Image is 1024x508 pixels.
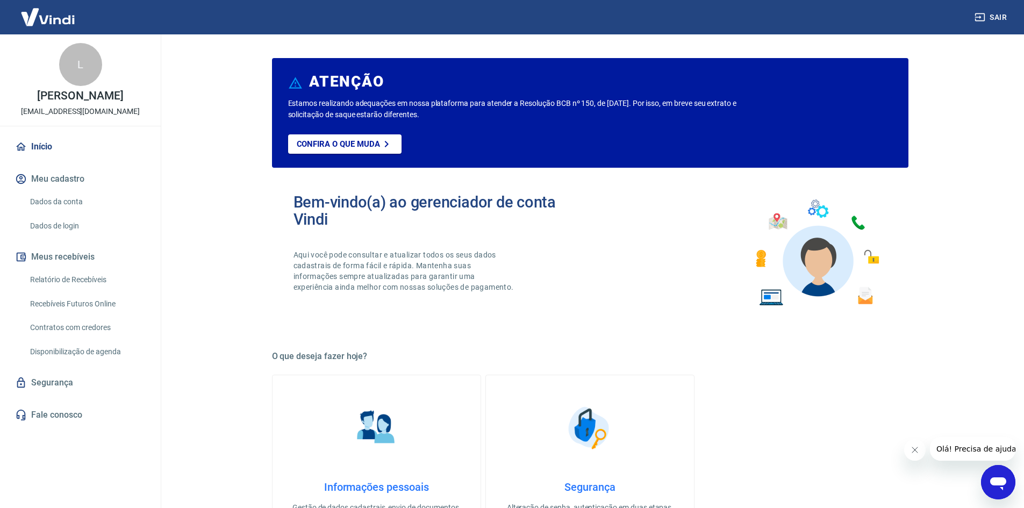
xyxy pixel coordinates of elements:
[297,139,380,149] p: Confira o que muda
[26,191,148,213] a: Dados da conta
[26,215,148,237] a: Dados de login
[6,8,90,16] span: Olá! Precisa de ajuda?
[288,98,771,120] p: Estamos realizando adequações em nossa plataforma para atender a Resolução BCB nº 150, de [DATE]....
[13,371,148,395] a: Segurança
[37,90,123,102] p: [PERSON_NAME]
[13,1,83,33] img: Vindi
[981,465,1015,499] iframe: Botão para abrir a janela de mensagens
[59,43,102,86] div: L
[293,249,516,292] p: Aqui você pode consultar e atualizar todos os seus dados cadastrais de forma fácil e rápida. Mant...
[293,194,590,228] h2: Bem-vindo(a) ao gerenciador de conta Vindi
[26,317,148,339] a: Contratos com credores
[930,437,1015,461] iframe: Mensagem da empresa
[309,76,384,87] h6: ATENÇÃO
[26,269,148,291] a: Relatório de Recebíveis
[26,341,148,363] a: Disponibilização de agenda
[21,106,140,117] p: [EMAIL_ADDRESS][DOMAIN_NAME]
[272,351,908,362] h5: O que deseja fazer hoje?
[503,481,677,493] h4: Segurança
[746,194,887,312] img: Imagem de um avatar masculino com diversos icones exemplificando as funcionalidades do gerenciado...
[288,134,402,154] a: Confira o que muda
[563,401,617,455] img: Segurança
[904,439,926,461] iframe: Fechar mensagem
[26,293,148,315] a: Recebíveis Futuros Online
[972,8,1011,27] button: Sair
[13,135,148,159] a: Início
[13,403,148,427] a: Fale conosco
[349,401,403,455] img: Informações pessoais
[290,481,463,493] h4: Informações pessoais
[13,167,148,191] button: Meu cadastro
[13,245,148,269] button: Meus recebíveis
